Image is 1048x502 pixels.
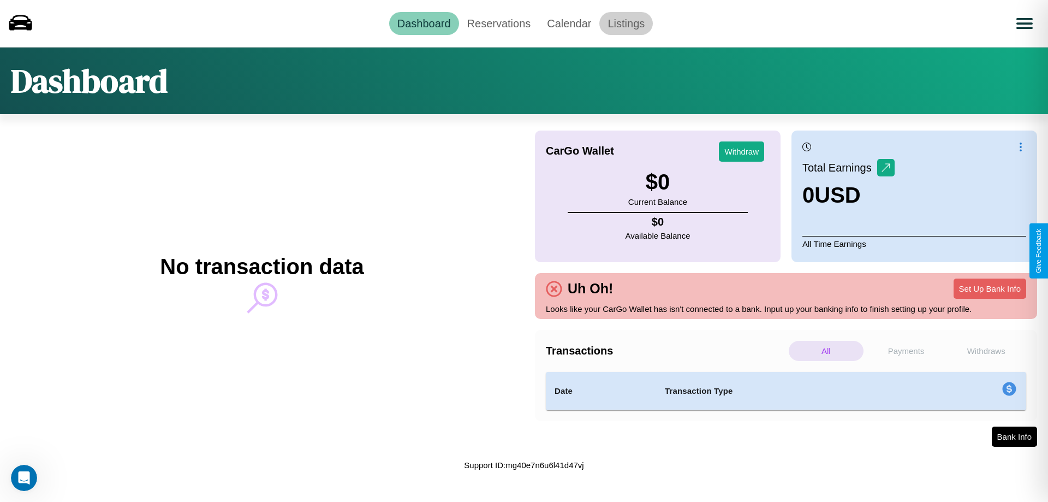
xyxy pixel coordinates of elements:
h4: Transactions [546,345,786,357]
h4: Transaction Type [665,385,913,398]
a: Listings [599,12,653,35]
a: Dashboard [389,12,459,35]
h4: CarGo Wallet [546,145,614,157]
button: Bank Info [992,427,1037,447]
p: Current Balance [628,194,687,209]
table: simple table [546,372,1026,410]
a: Reservations [459,12,539,35]
h4: $ 0 [626,216,690,228]
iframe: Intercom live chat [11,465,37,491]
a: Calendar [539,12,599,35]
p: Total Earnings [802,158,877,178]
h1: Dashboard [11,58,168,103]
p: Available Balance [626,228,690,243]
h3: $ 0 [628,170,687,194]
p: All [789,341,864,361]
h4: Date [555,385,647,398]
p: Payments [869,341,944,361]
button: Withdraw [719,141,764,162]
p: Looks like your CarGo Wallet has isn't connected to a bank. Input up your banking info to finish ... [546,302,1026,316]
h3: 0 USD [802,183,895,208]
p: Withdraws [949,341,1023,361]
p: All Time Earnings [802,236,1026,251]
button: Set Up Bank Info [954,279,1026,299]
p: Support ID: mg40e7n6u6l41d47vj [464,458,583,473]
div: Give Feedback [1035,229,1043,273]
h4: Uh Oh! [562,281,618,297]
h2: No transaction data [160,255,364,279]
button: Open menu [1009,8,1040,39]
